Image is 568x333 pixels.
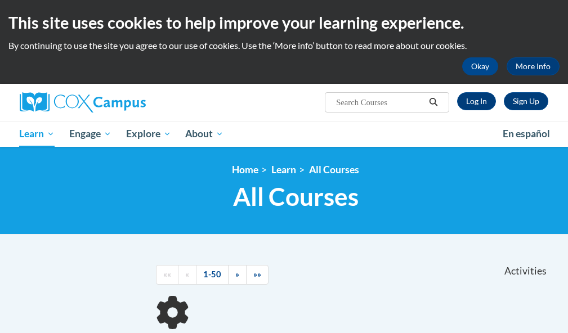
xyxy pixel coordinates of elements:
a: Previous [178,265,196,285]
a: Engage [62,121,119,147]
span: Engage [69,127,111,141]
a: More Info [507,57,560,75]
a: Explore [119,121,178,147]
a: Home [232,164,258,175]
a: About [178,121,231,147]
span: En español [503,128,550,139]
a: Begining [156,265,178,285]
span: About [185,127,223,141]
img: Cox Campus [20,92,146,112]
span: Explore [126,127,171,141]
a: All Courses [309,164,359,175]
a: Cox Campus [20,92,185,112]
span: All Courses [233,182,359,211]
a: Register [504,92,548,110]
a: Learn [271,164,296,175]
span: Activities [504,265,547,277]
a: En español [495,122,557,146]
h2: This site uses cookies to help improve your learning experience. [8,11,560,34]
button: Search [425,96,442,109]
button: Okay [462,57,498,75]
input: Search Courses [335,96,425,109]
div: Main menu [11,121,557,147]
span: «« [163,269,171,279]
a: Learn [12,121,62,147]
span: « [185,269,189,279]
span: »» [253,269,261,279]
a: 1-50 [196,265,229,285]
span: » [235,269,239,279]
p: By continuing to use the site you agree to our use of cookies. Use the ‘More info’ button to read... [8,39,560,52]
a: Next [228,265,247,285]
a: Log In [457,92,496,110]
span: Learn [19,127,55,141]
a: End [246,265,269,285]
